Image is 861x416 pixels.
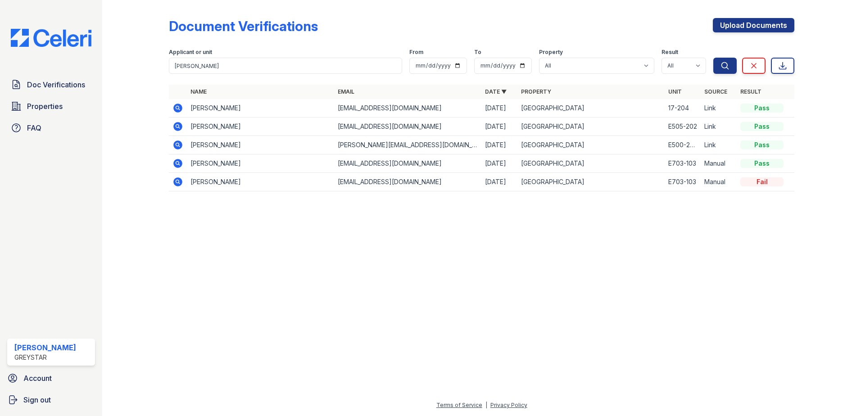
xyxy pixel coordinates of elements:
[334,99,481,118] td: [EMAIL_ADDRESS][DOMAIN_NAME]
[701,99,737,118] td: Link
[481,136,517,154] td: [DATE]
[481,173,517,191] td: [DATE]
[187,173,334,191] td: [PERSON_NAME]
[665,136,701,154] td: E500-202
[409,49,423,56] label: From
[338,88,354,95] a: Email
[517,99,665,118] td: [GEOGRAPHIC_DATA]
[23,394,51,405] span: Sign out
[334,118,481,136] td: [EMAIL_ADDRESS][DOMAIN_NAME]
[7,97,95,115] a: Properties
[485,88,507,95] a: Date ▼
[713,18,794,32] a: Upload Documents
[517,118,665,136] td: [GEOGRAPHIC_DATA]
[187,136,334,154] td: [PERSON_NAME]
[481,99,517,118] td: [DATE]
[740,104,784,113] div: Pass
[14,342,76,353] div: [PERSON_NAME]
[490,402,527,408] a: Privacy Policy
[7,119,95,137] a: FAQ
[169,18,318,34] div: Document Verifications
[665,173,701,191] td: E703-103
[23,373,52,384] span: Account
[517,136,665,154] td: [GEOGRAPHIC_DATA]
[521,88,551,95] a: Property
[665,99,701,118] td: 17-204
[665,154,701,173] td: E703-103
[517,173,665,191] td: [GEOGRAPHIC_DATA]
[187,118,334,136] td: [PERSON_NAME]
[474,49,481,56] label: To
[169,49,212,56] label: Applicant or unit
[740,88,761,95] a: Result
[27,101,63,112] span: Properties
[334,136,481,154] td: [PERSON_NAME][EMAIL_ADDRESS][DOMAIN_NAME]
[169,58,402,74] input: Search by name, email, or unit number
[27,79,85,90] span: Doc Verifications
[668,88,682,95] a: Unit
[187,154,334,173] td: [PERSON_NAME]
[4,369,99,387] a: Account
[436,402,482,408] a: Terms of Service
[4,29,99,47] img: CE_Logo_Blue-a8612792a0a2168367f1c8372b55b34899dd931a85d93a1a3d3e32e68fde9ad4.png
[701,173,737,191] td: Manual
[4,391,99,409] a: Sign out
[740,140,784,149] div: Pass
[517,154,665,173] td: [GEOGRAPHIC_DATA]
[485,402,487,408] div: |
[701,136,737,154] td: Link
[701,154,737,173] td: Manual
[701,118,737,136] td: Link
[7,76,95,94] a: Doc Verifications
[740,177,784,186] div: Fail
[334,173,481,191] td: [EMAIL_ADDRESS][DOMAIN_NAME]
[481,154,517,173] td: [DATE]
[740,122,784,131] div: Pass
[662,49,678,56] label: Result
[190,88,207,95] a: Name
[14,353,76,362] div: Greystar
[334,154,481,173] td: [EMAIL_ADDRESS][DOMAIN_NAME]
[665,118,701,136] td: E505-202
[539,49,563,56] label: Property
[187,99,334,118] td: [PERSON_NAME]
[704,88,727,95] a: Source
[740,159,784,168] div: Pass
[27,122,41,133] span: FAQ
[481,118,517,136] td: [DATE]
